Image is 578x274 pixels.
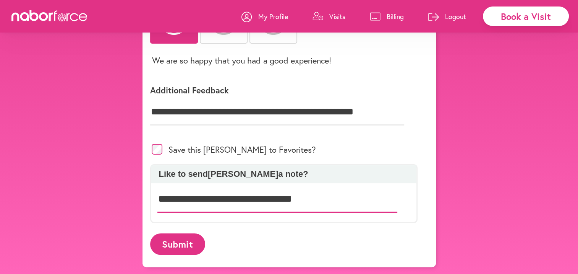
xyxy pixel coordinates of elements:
button: Submit [150,233,205,254]
a: Billing [370,5,404,28]
div: Book a Visit [483,7,569,26]
p: Billing [387,12,404,21]
p: Logout [445,12,466,21]
p: My Profile [258,12,288,21]
a: Logout [428,5,466,28]
a: My Profile [241,5,288,28]
p: Additional Feedback [150,85,418,96]
p: Like to send [PERSON_NAME] a note? [155,169,413,179]
p: Visits [329,12,345,21]
div: Save this [PERSON_NAME] to Favorites? [150,135,418,164]
p: We are so happy that you had a good experience! [152,55,331,66]
a: Visits [312,5,345,28]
